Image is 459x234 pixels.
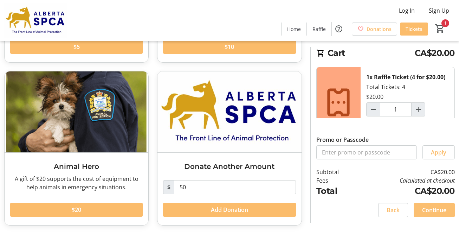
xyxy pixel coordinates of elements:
span: Apply [431,148,446,157]
span: Back [387,206,400,214]
td: CA$20.00 [356,168,455,176]
button: Continue [414,203,455,217]
label: Promo or Passcode [316,135,369,144]
span: $20 [72,205,81,214]
button: Increment by one [412,103,425,116]
span: $10 [225,43,234,51]
img: Donate Another Amount [157,71,301,152]
span: Continue [422,206,446,214]
button: $20 [10,203,143,217]
div: A gift of $20 supports the cost of equipment to help animals in emergency situations. [10,175,143,191]
input: Enter promo or passcode [316,145,417,159]
button: Help [332,22,346,36]
span: Donations [367,25,392,33]
div: $20.00 [366,93,383,101]
span: Log In [399,6,415,15]
a: Donations [352,23,397,36]
h3: Donate Another Amount [163,161,296,172]
button: Log In [393,5,420,16]
span: CA$20.00 [415,47,455,59]
td: Subtotal [316,168,356,176]
input: Raffle Ticket (4 for $20.00) Quantity [380,102,412,116]
td: Fees [316,176,356,185]
button: Back [378,203,408,217]
h2: Cart [316,47,455,61]
a: Raffle [307,23,331,36]
button: Add Donation [163,203,296,217]
button: Cart [434,22,446,35]
span: $5 [73,43,80,51]
td: Total [316,185,356,197]
input: Donation Amount [174,180,296,194]
button: Sign Up [423,5,455,16]
span: Tickets [406,25,422,33]
a: Tickets [400,23,428,36]
span: Raffle [312,25,326,33]
button: Decrement by one [367,103,380,116]
td: Calculated at checkout [356,176,455,185]
span: Add Donation [211,205,248,214]
td: CA$20.00 [356,185,455,197]
span: Home [287,25,301,33]
img: Alberta SPCA's Logo [4,3,67,38]
img: Animal Hero [5,71,148,152]
button: Apply [422,145,455,159]
button: Remove [366,118,405,132]
h3: Animal Hero [10,161,143,172]
span: $ [163,180,174,194]
div: Total Tickets: 4 [361,67,454,138]
button: $5 [10,40,143,54]
a: Home [282,23,306,36]
span: Sign Up [429,6,449,15]
div: 1x Raffle Ticket (4 for $20.00) [366,73,445,81]
button: $10 [163,40,296,54]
